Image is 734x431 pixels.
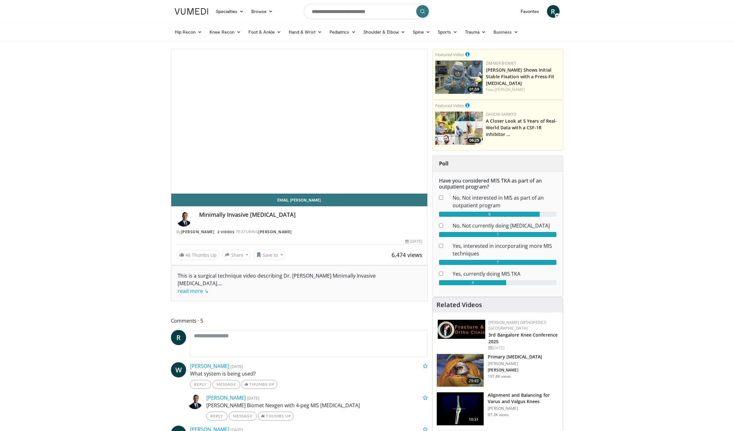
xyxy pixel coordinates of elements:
a: [PERSON_NAME] Orthopedics [GEOGRAPHIC_DATA] [488,320,546,331]
img: 6bc46ad6-b634-4876-a934-24d4e08d5fac.150x105_q85_crop-smart_upscale.jpg [435,61,483,94]
strong: Poll [439,160,449,167]
a: [PERSON_NAME] [181,229,215,235]
a: Trauma [461,26,490,38]
a: Business [490,26,522,38]
img: 297061_3.png.150x105_q85_crop-smart_upscale.jpg [437,354,484,387]
span: 01:59 [467,87,481,92]
div: 4 [439,280,506,285]
dd: No, Not currently doing [MEDICAL_DATA] [448,222,561,229]
a: Reply [190,380,211,389]
a: 01:59 [435,61,483,94]
p: 97.3K views [488,412,509,417]
h3: Primary [MEDICAL_DATA] [488,354,542,360]
a: [PERSON_NAME] [206,394,246,401]
img: 93c22cae-14d1-47f0-9e4a-a244e824b022.png.150x105_q85_crop-smart_upscale.jpg [435,112,483,145]
dd: Yes, currently doing MIS TKA [448,270,561,278]
p: [PERSON_NAME] [488,361,542,366]
span: 29:43 [466,378,481,384]
small: Featured Video [435,52,464,57]
a: Daiichi-Sankyo [486,112,516,117]
a: Foot & Ankle [245,26,285,38]
a: Sports [434,26,461,38]
dd: No, Not interested in MIS as part of an outpatient program [448,194,561,209]
a: Thumbs Up [242,380,277,389]
a: [PERSON_NAME] [495,87,525,92]
p: [PERSON_NAME] [488,406,559,411]
small: [DATE] [247,395,259,401]
div: Feat. [486,87,560,93]
div: This is a surgical technique video describing Dr. [PERSON_NAME] Minimally Invasive [MEDICAL_DATA]. [178,272,421,295]
div: 7 [439,232,556,237]
a: Zimmer Biomet [486,61,516,66]
p: What system is being used? [190,370,428,377]
h3: Alignment and Balancing for Varus and Valgus Knees [488,392,559,405]
a: 10:31 Alignment and Balancing for Varus and Valgus Knees [PERSON_NAME] 97.3K views [436,392,559,426]
a: Shoulder & Elbow [360,26,409,38]
a: read more ↘ [178,287,208,294]
img: VuMedi Logo [175,8,208,15]
a: W [171,362,186,377]
p: 197.8K views [488,374,511,379]
img: 1ab50d05-db0e-42c7-b700-94c6e0976be2.jpeg.150x105_q85_autocrop_double_scale_upscale_version-0.2.jpg [438,320,485,339]
span: 06:25 [467,138,481,143]
a: Reply [206,412,228,421]
h4: Related Videos [436,301,482,309]
img: Avatar [176,211,191,227]
a: Knee Recon [206,26,245,38]
div: [DATE] [488,345,558,351]
p: [PERSON_NAME] Biomet Nexgen with 4-peg MIS [MEDICAL_DATA] [206,402,428,409]
video-js: Video Player [171,49,428,194]
a: Pediatrics [326,26,360,38]
div: By FEATURING [176,229,423,235]
button: Save to [254,250,286,260]
a: Hip Recon [171,26,206,38]
a: Message [229,412,257,421]
a: Spine [409,26,434,38]
span: Comments 5 [171,317,428,325]
a: A Closer Look at 5 Years of Real-World Data with a CSF-1R inhibitor … [486,118,557,137]
h4: Minimally Invasive [MEDICAL_DATA] [199,211,423,218]
div: 6 [439,212,540,217]
a: 2 Videos [216,229,236,235]
a: R [171,330,186,345]
a: Thumbs Up [258,412,294,421]
a: Specialties [212,5,248,18]
a: 29:43 Primary [MEDICAL_DATA] [PERSON_NAME] [PERSON_NAME] 197.8K views [436,354,559,387]
span: 6,474 views [392,251,422,259]
a: [PERSON_NAME] Shows Initial Stable Fixation with a Press-Fit [MEDICAL_DATA] [486,67,554,86]
a: 3rd Bangalore Knee Conference 2025 [488,332,558,344]
a: [PERSON_NAME] [258,229,292,235]
div: 7 [439,260,556,265]
div: [DATE] [405,239,422,244]
a: R [547,5,560,18]
p: [PERSON_NAME] [488,368,542,373]
img: 38523_0000_3.png.150x105_q85_crop-smart_upscale.jpg [437,392,484,425]
a: Email [PERSON_NAME] [171,194,428,206]
a: Hand & Wrist [285,26,326,38]
input: Search topics, interventions [304,4,430,19]
a: Favorites [517,5,543,18]
img: Avatar [187,394,203,409]
a: Message [212,380,240,389]
button: Share [222,250,251,260]
span: ... [178,280,222,294]
span: 10:31 [466,416,481,423]
a: 06:25 [435,112,483,145]
dd: Yes, interested in incorporating more MIS techniques [448,242,561,257]
small: Featured Video [435,103,464,108]
small: [DATE] [230,363,243,369]
a: Browse [248,5,277,18]
a: 46 Thumbs Up [176,250,219,260]
span: 46 [185,252,191,258]
a: [PERSON_NAME] [190,363,229,370]
h6: Have you considered MIS TKA as part of an outpatient program? [439,178,556,190]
